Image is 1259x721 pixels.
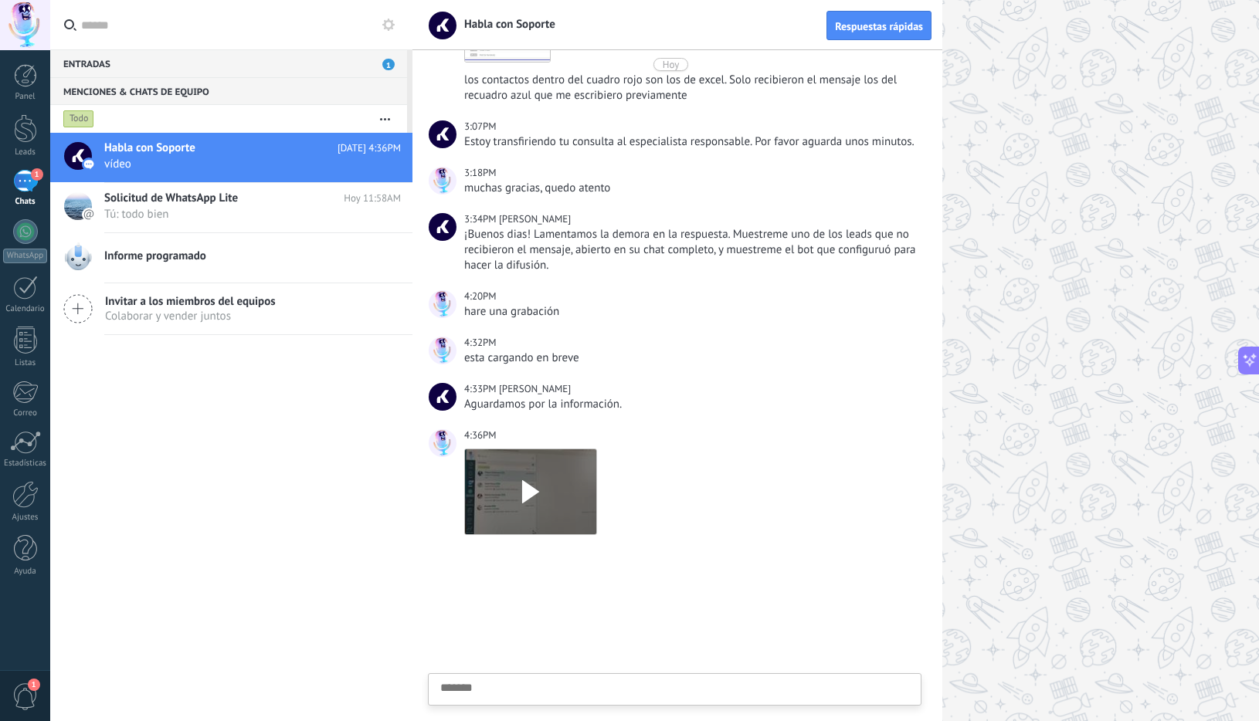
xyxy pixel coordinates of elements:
span: [DATE] 4:36PM [338,140,401,156]
div: Estoy transfiriendo tu consulta al especialista responsable. Por favor aguarda unos minutos. [464,134,918,150]
span: Invitar a los miembros del equipos [105,294,276,309]
span: 1 [28,679,40,691]
span: Pablo E. [499,212,571,225]
div: esta cargando en breve [464,350,918,366]
span: Habla con Soporte [429,120,456,148]
div: 3:07PM [464,119,499,134]
div: 4:36PM [464,428,499,443]
span: Erick Maldonado [429,290,456,318]
div: Listas [3,358,48,368]
div: Todo [63,110,94,128]
span: 1 [31,168,43,181]
div: Aguardamos por la información. [464,397,918,412]
span: Pablo E. [499,382,571,395]
span: Tú: todo bien [104,207,372,222]
div: hare una grabación [464,304,918,320]
div: 4:33PM [464,381,499,397]
div: 3:34PM [464,212,499,227]
span: Solicitud de WhatsApp Lite [104,191,238,206]
a: Habla con Soporte [DATE] 4:36PM vídeo [50,133,412,182]
div: 3:18PM [464,165,499,181]
div: 4:32PM [464,335,499,350]
div: Hoy [663,58,680,71]
div: Panel [3,92,48,102]
div: WhatsApp [3,249,47,263]
span: 1 [382,59,395,70]
span: Habla con Soporte [455,17,555,32]
span: Pablo E. [429,383,456,411]
div: Leads [3,147,48,157]
div: Entradas [50,49,407,77]
div: Ajustes [3,513,48,523]
span: Erick Maldonado [429,429,456,457]
button: Más [368,105,402,133]
div: Estadísticas [3,459,48,469]
span: Respuestas rápidas [835,21,923,32]
div: muchas gracias, quedo atento [464,181,918,196]
div: Ayuda [3,567,48,577]
a: Solicitud de WhatsApp Lite Hoy 11:58AM Tú: todo bien [50,183,412,232]
div: Chats [3,197,48,207]
div: los contactos dentro del cuadro rojo son los de excel. Solo recibieron el mensaje los del recuadr... [464,73,918,103]
span: Colaborar y vender juntos [105,309,276,323]
span: Pablo E. [429,213,456,241]
div: Calendario [3,304,48,314]
span: vídeo [104,157,372,171]
div: 4:20PM [464,289,499,304]
a: Informe programado [50,233,412,283]
div: Menciones & Chats de equipo [50,77,407,105]
div: ¡Buenos dias! Lamentamos la demora en la respuesta. Muestreme uno de los leads que no recibieron ... [464,227,918,273]
span: Habla con Soporte [104,140,195,156]
span: Informe programado [104,249,206,264]
span: Erick Maldonado [429,167,456,195]
span: Erick Maldonado [429,337,456,364]
span: Hoy 11:58AM [344,191,401,206]
div: Correo [3,408,48,418]
button: Respuestas rápidas [826,11,932,40]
